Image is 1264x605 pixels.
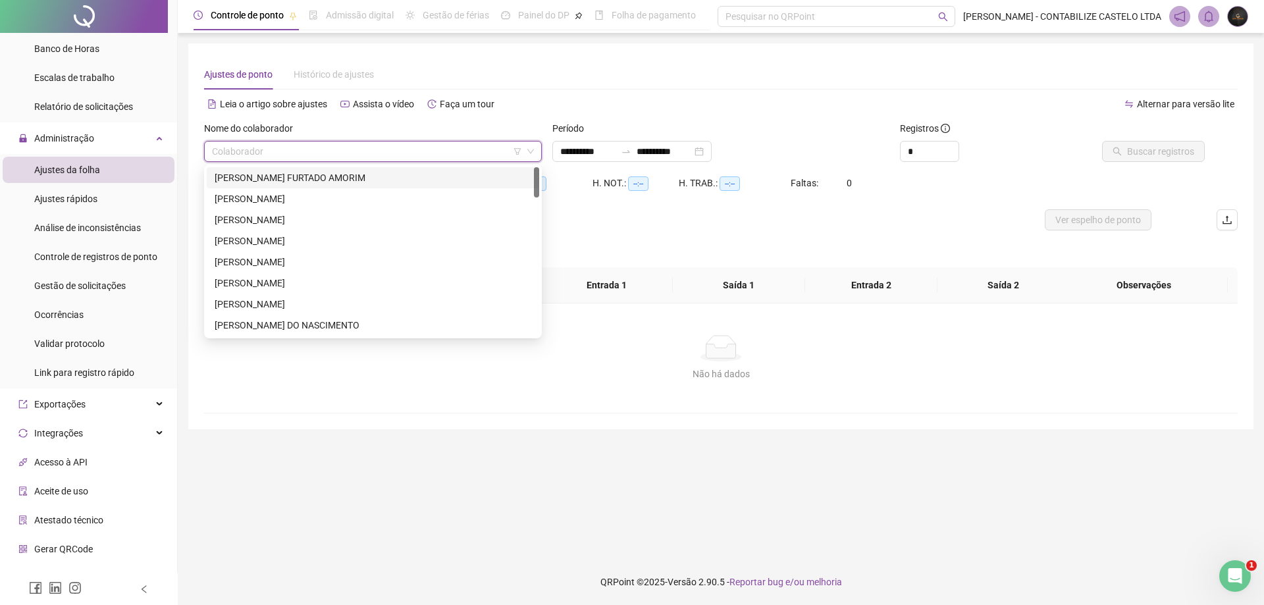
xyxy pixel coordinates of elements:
span: Financeiro [34,573,77,583]
span: upload [1222,215,1232,225]
span: youtube [340,99,350,109]
span: file-done [309,11,318,20]
div: [PERSON_NAME] FURTADO AMORIM [215,171,531,185]
th: Saída 2 [937,267,1070,303]
span: Faltas: [791,178,820,188]
span: audit [18,487,28,496]
span: Gestão de férias [423,10,489,20]
span: linkedin [49,581,62,594]
span: Ajustes rápidos [34,194,97,204]
th: Observações [1060,267,1228,303]
span: pushpin [289,12,297,20]
button: Ver espelho de ponto [1045,209,1151,230]
span: Integrações [34,428,83,438]
button: Buscar registros [1102,141,1205,162]
span: Registros [900,121,950,136]
div: H. TRAB.: [679,176,791,191]
span: Atestado técnico [34,515,103,525]
span: 0 [847,178,852,188]
span: Versão [668,577,697,587]
div: [PERSON_NAME] [215,213,531,227]
footer: QRPoint © 2025 - 2.90.5 - [178,559,1264,605]
span: Ocorrências [34,309,84,320]
span: Exportações [34,399,86,409]
span: Painel do DP [518,10,569,20]
div: AMANDA DA SILVA FURTADO AMORIM [207,167,539,188]
span: sync [18,429,28,438]
span: book [594,11,604,20]
span: Administração [34,133,94,144]
div: [PERSON_NAME] [215,192,531,206]
span: Gerar QRCode [34,544,93,554]
span: 1 [1246,560,1257,571]
span: bell [1203,11,1215,22]
span: swap [1124,99,1134,109]
span: Controle de registros de ponto [34,251,157,262]
div: BRUNO MENINI DO NASCIMENTO [207,315,539,336]
span: Link para registro rápido [34,367,134,378]
span: [PERSON_NAME] - CONTABILIZE CASTELO LTDA [963,9,1161,24]
div: ARIANE DA SILVA GABRIEL [207,294,539,315]
th: Saída 1 [673,267,805,303]
span: Admissão digital [326,10,394,20]
span: Leia o artigo sobre ajustes [220,99,327,109]
div: ANA CAROLINA BUENO DALVI [207,188,539,209]
span: pushpin [575,12,583,20]
div: [PERSON_NAME] DO NASCIMENTO [215,318,531,332]
div: Não há dados [220,367,1222,381]
span: Acesso à API [34,457,88,467]
img: 12986 [1228,7,1248,26]
span: Escalas de trabalho [34,72,115,83]
span: lock [18,134,28,143]
span: --:-- [720,176,740,191]
span: to [621,146,631,157]
div: ANA PAULA EBANI SOARES [207,251,539,273]
span: Faça um tour [440,99,494,109]
div: HE 3: [507,176,592,191]
span: sun [406,11,415,20]
div: H. NOT.: [592,176,679,191]
label: Período [552,121,592,136]
span: Observações [1070,278,1217,292]
span: dashboard [501,11,510,20]
span: Análise de inconsistências [34,223,141,233]
span: solution [18,515,28,525]
span: Histórico de ajustes [294,69,374,80]
iframe: Intercom live chat [1219,560,1251,592]
span: Banco de Horas [34,43,99,54]
span: api [18,458,28,467]
span: history [427,99,436,109]
span: file-text [207,99,217,109]
span: clock-circle [194,11,203,20]
div: ANDRENIA ARRUDA VENANCIO [207,273,539,294]
span: Aceite de uso [34,486,88,496]
th: Entrada 2 [805,267,937,303]
span: notification [1174,11,1186,22]
span: facebook [29,581,42,594]
span: Reportar bug e/ou melhoria [729,577,842,587]
span: down [527,147,535,155]
label: Nome do colaborador [204,121,302,136]
div: ANA CAROLINA EVANGELISTA DOS SANTOS [207,209,539,230]
div: [PERSON_NAME] [215,234,531,248]
span: Folha de pagamento [612,10,696,20]
span: instagram [68,581,82,594]
span: Ajustes de ponto [204,69,273,80]
div: [PERSON_NAME] [215,276,531,290]
span: search [938,12,948,22]
span: qrcode [18,544,28,554]
span: Alternar para versão lite [1137,99,1234,109]
div: [PERSON_NAME] [215,255,531,269]
div: ANA LIVIA BAHIA DOS SANTOS ALMEIDA [207,230,539,251]
span: swap-right [621,146,631,157]
span: Gestão de solicitações [34,280,126,291]
span: Validar protocolo [34,338,105,349]
span: Ajustes da folha [34,165,100,175]
span: filter [513,147,521,155]
th: Entrada 1 [540,267,673,303]
span: Relatório de solicitações [34,101,133,112]
div: [PERSON_NAME] [215,297,531,311]
span: info-circle [941,124,950,133]
span: left [140,585,149,594]
span: export [18,400,28,409]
